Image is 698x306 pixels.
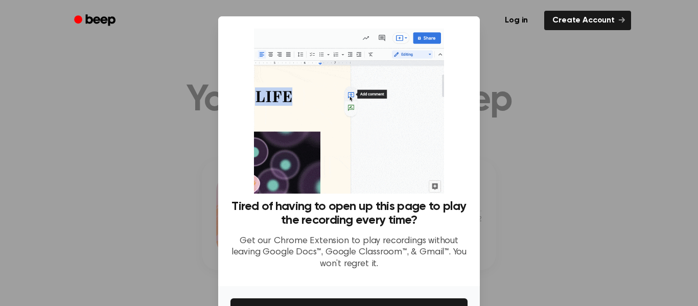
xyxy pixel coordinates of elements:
a: Log in [495,9,538,32]
a: Create Account [544,11,631,30]
img: Beep extension in action [254,29,444,194]
h3: Tired of having to open up this page to play the recording every time? [230,200,468,227]
a: Beep [67,11,125,31]
p: Get our Chrome Extension to play recordings without leaving Google Docs™, Google Classroom™, & Gm... [230,236,468,270]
